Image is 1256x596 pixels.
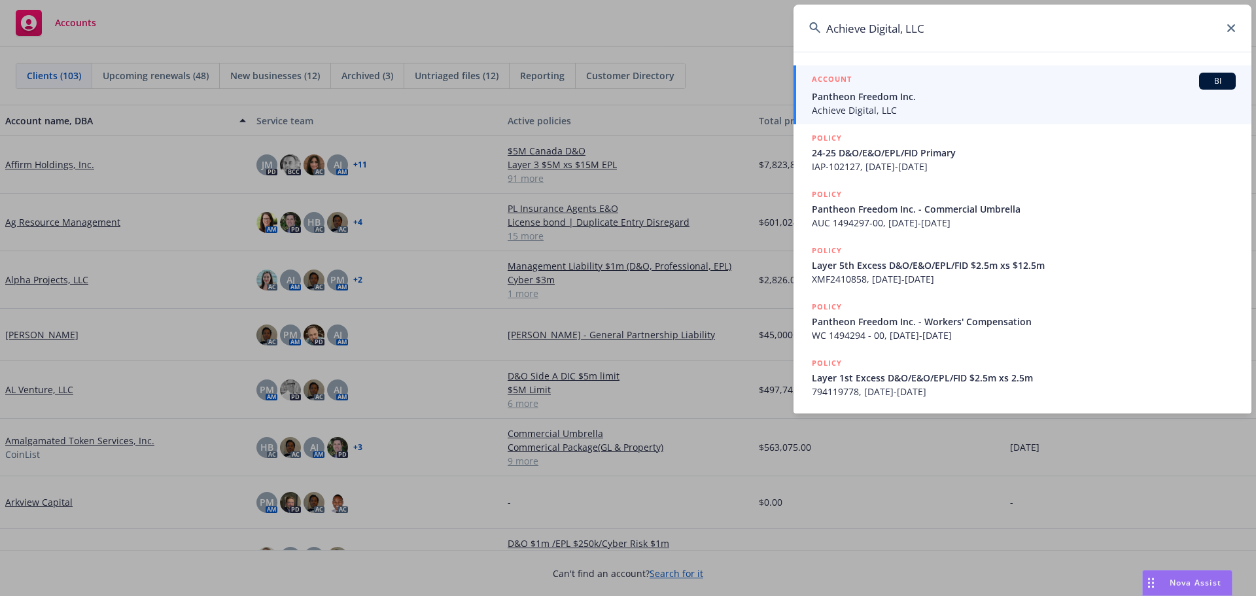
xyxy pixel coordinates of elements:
[1143,570,1159,595] div: Drag to move
[812,90,1236,103] span: Pantheon Freedom Inc.
[812,131,842,145] h5: POLICY
[794,349,1251,406] a: POLICYLayer 1st Excess D&O/E&O/EPL/FID $2.5m xs 2.5m794119778, [DATE]-[DATE]
[1170,577,1221,588] span: Nova Assist
[812,160,1236,173] span: IAP-102127, [DATE]-[DATE]
[794,181,1251,237] a: POLICYPantheon Freedom Inc. - Commercial UmbrellaAUC 1494297-00, [DATE]-[DATE]
[812,315,1236,328] span: Pantheon Freedom Inc. - Workers' Compensation
[812,300,842,313] h5: POLICY
[812,73,852,88] h5: ACCOUNT
[812,272,1236,286] span: XMF2410858, [DATE]-[DATE]
[812,146,1236,160] span: 24-25 D&O/E&O/EPL/FID Primary
[812,202,1236,216] span: Pantheon Freedom Inc. - Commercial Umbrella
[812,385,1236,398] span: 794119778, [DATE]-[DATE]
[794,5,1251,52] input: Search...
[812,328,1236,342] span: WC 1494294 - 00, [DATE]-[DATE]
[1142,570,1232,596] button: Nova Assist
[812,357,842,370] h5: POLICY
[812,244,842,257] h5: POLICY
[812,103,1236,117] span: Achieve Digital, LLC
[812,371,1236,385] span: Layer 1st Excess D&O/E&O/EPL/FID $2.5m xs 2.5m
[812,258,1236,272] span: Layer 5th Excess D&O/E&O/EPL/FID $2.5m xs $12.5m
[1204,75,1230,87] span: BI
[812,188,842,201] h5: POLICY
[794,124,1251,181] a: POLICY24-25 D&O/E&O/EPL/FID PrimaryIAP-102127, [DATE]-[DATE]
[812,216,1236,230] span: AUC 1494297-00, [DATE]-[DATE]
[794,65,1251,124] a: ACCOUNTBIPantheon Freedom Inc.Achieve Digital, LLC
[794,293,1251,349] a: POLICYPantheon Freedom Inc. - Workers' CompensationWC 1494294 - 00, [DATE]-[DATE]
[794,237,1251,293] a: POLICYLayer 5th Excess D&O/E&O/EPL/FID $2.5m xs $12.5mXMF2410858, [DATE]-[DATE]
